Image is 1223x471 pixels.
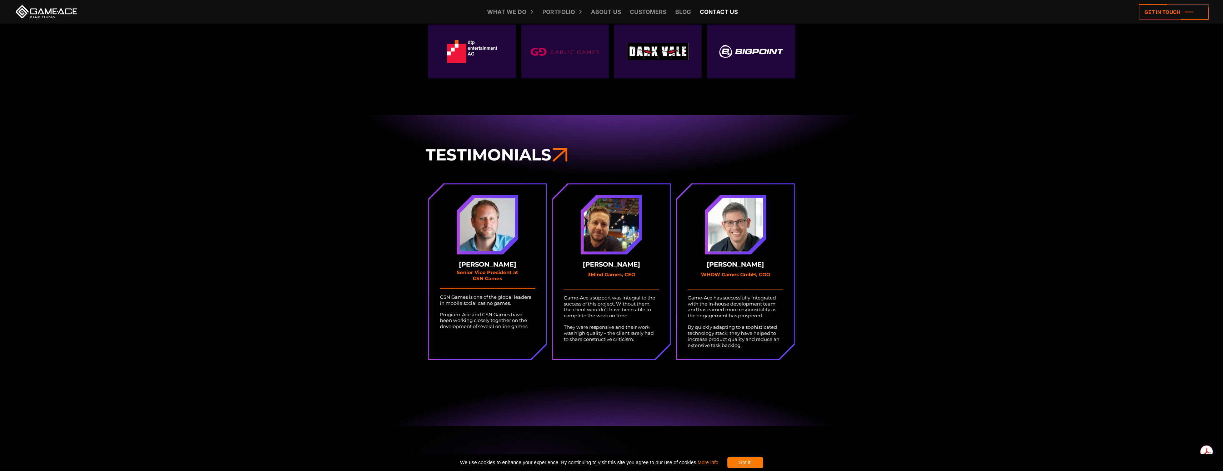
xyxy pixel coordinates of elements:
p: Game-Ace’s support was integral to the success of this project. Without them, the client wouldn’t... [564,295,659,319]
img: Garlic games logo [524,33,606,70]
img: Stuart lewis smith avatar [460,198,515,251]
img: Ralf baumann avatar [708,198,763,252]
p: Program-Ace and GSN Games have been working closely together on the development of several online... [440,312,535,330]
iframe: Program-Ace Clutch Review Widget 14 [721,146,797,164]
img: Alexandre martel avatar [583,198,639,252]
small: WHOW Games GmbH, COO [700,272,771,284]
p: They were responsive and their work was high quality – the client rarely had to share constructiv... [564,324,659,342]
p: GSN Games is one of the global leaders in mobile social casino games. [440,294,535,306]
p: By quickly adapting to a sophisticated technology stack, they have helped to increase product qua... [688,324,783,348]
img: Dark vale logo [627,43,689,60]
div: Got it! [727,457,763,468]
a: More info [697,460,718,465]
img: Bigpoint logo [719,45,783,58]
span: We use cookies to enhance your experience. By continuing to visit this site you agree to our use ... [460,457,718,468]
strong: [PERSON_NAME] [688,261,783,268]
h3: Testimonials [426,145,567,165]
a: Get in touch [1139,4,1209,20]
strong: [PERSON_NAME] [440,261,535,268]
strong: [PERSON_NAME] [564,261,659,268]
img: Dtp entertainment logo [447,40,497,63]
small: 3Mind Games, CEO [576,272,647,284]
small: Senior Vice President at GSN Games [452,269,523,282]
p: Game-Ace has successfully integrated with the in-house development team and has earned more respo... [688,295,783,319]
